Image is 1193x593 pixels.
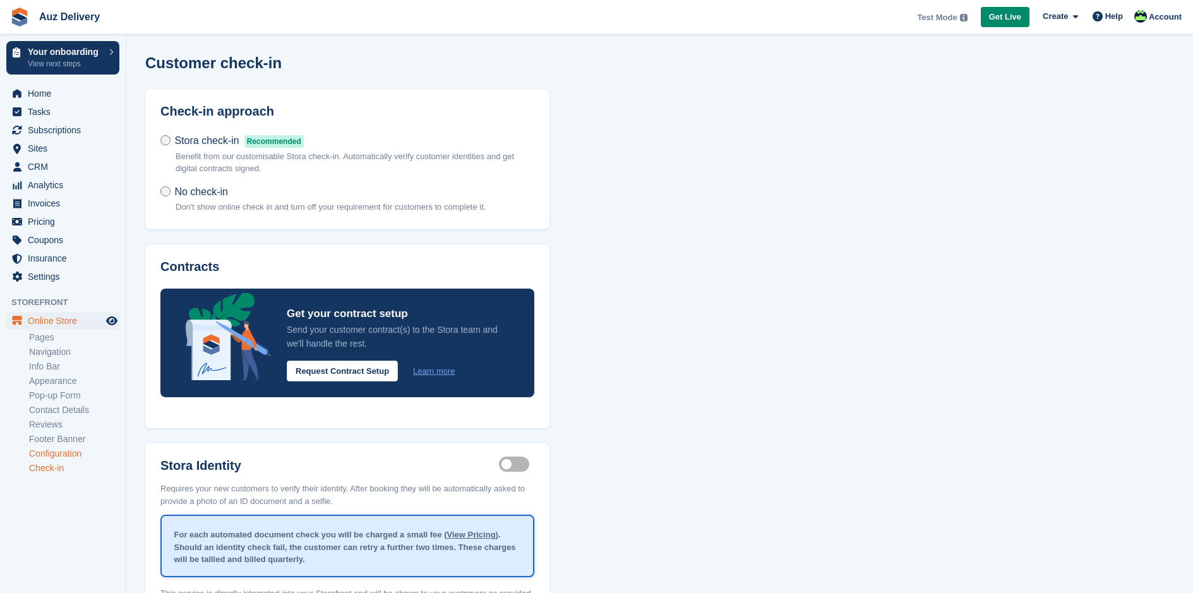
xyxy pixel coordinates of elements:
[176,201,486,213] p: Don't show online check in and turn off your requirement for customers to complete it.
[29,419,119,431] a: Reviews
[6,249,119,267] a: menu
[28,58,103,69] p: View next steps
[287,361,398,381] button: Request Contract Setup
[6,195,119,212] a: menu
[29,390,119,402] a: Pop-up Form
[11,296,126,309] span: Storefront
[29,375,119,387] a: Appearance
[1134,10,1147,23] img: Beji Obong
[186,293,272,380] img: integrated-contracts-announcement-icon-4bcc16208f3049d2eff6d38435ce2bd7c70663ee5dfbe56b0d99acac82...
[28,195,104,212] span: Invoices
[960,14,968,21] img: icon-info-grey-7440780725fd019a000dd9b08b2336e03edf1995a4989e88bcd33f0948082b44.svg
[6,41,119,75] a: Your onboarding View next steps
[287,304,509,323] p: Get your contract setup
[499,464,534,465] label: Identity proof enabled
[28,85,104,102] span: Home
[28,121,104,139] span: Subscriptions
[989,11,1021,23] span: Get Live
[28,312,104,330] span: Online Store
[174,186,227,197] span: No check-in
[28,231,104,249] span: Coupons
[160,260,534,274] h3: Contracts
[28,47,103,56] p: Your onboarding
[174,135,239,146] span: Stora check-in
[6,213,119,231] a: menu
[981,7,1029,28] a: Get Live
[1149,11,1182,23] span: Account
[29,462,119,474] a: Check-in
[160,186,171,196] input: No check-in Don't show online check in and turn off your requirement for customers to complete it.
[29,404,119,416] a: Contact Details
[6,121,119,139] a: menu
[160,475,534,507] p: Requires your new customers to verify their identity. After booking they will be automatically as...
[160,104,534,119] h2: Check-in approach
[6,85,119,102] a: menu
[34,6,105,27] a: Auz Delivery
[1105,10,1123,23] span: Help
[244,135,304,148] span: Recommended
[28,213,104,231] span: Pricing
[28,176,104,194] span: Analytics
[162,518,533,576] div: For each automated document check you will be charged a small fee ( ). Should an identity check f...
[28,158,104,176] span: CRM
[28,140,104,157] span: Sites
[6,140,119,157] a: menu
[6,176,119,194] a: menu
[6,103,119,121] a: menu
[6,312,119,330] a: menu
[287,323,509,350] p: Send your customer contract(s) to the Stora team and we'll handle the rest.
[28,103,104,121] span: Tasks
[413,365,455,378] a: Learn more
[10,8,29,27] img: stora-icon-8386f47178a22dfd0bd8f6a31ec36ba5ce8667c1dd55bd0f319d3a0aa187defe.svg
[28,249,104,267] span: Insurance
[160,135,171,145] input: Stora check-inRecommended Benefit from our customisable Stora check-in. Automatically verify cust...
[176,150,534,175] p: Benefit from our customisable Stora check-in. Automatically verify customer identities and get di...
[29,346,119,358] a: Navigation
[6,268,119,285] a: menu
[145,54,282,71] h1: Customer check-in
[6,231,119,249] a: menu
[29,332,119,344] a: Pages
[104,313,119,328] a: Preview store
[28,268,104,285] span: Settings
[1043,10,1068,23] span: Create
[29,448,119,460] a: Configuration
[447,530,496,539] a: View Pricing
[6,158,119,176] a: menu
[29,433,119,445] a: Footer Banner
[160,458,499,473] label: Stora Identity
[917,11,957,24] span: Test Mode
[29,361,119,373] a: Info Bar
